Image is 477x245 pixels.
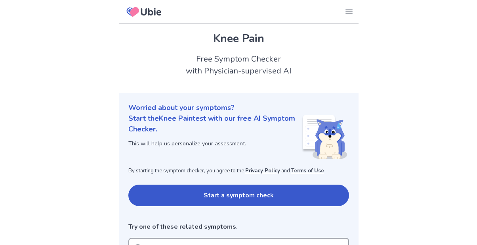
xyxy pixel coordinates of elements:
[128,167,349,175] p: By starting the symptom checker, you agree to the and
[128,222,349,231] p: Try one of these related symptoms.
[291,167,324,174] a: Terms of Use
[245,167,280,174] a: Privacy Policy
[128,185,349,206] button: Start a symptom check
[128,30,349,47] h1: Knee Pain
[128,102,349,113] p: Worried about your symptoms?
[301,115,347,159] img: Shiba
[128,139,301,148] p: This will help us personalize your assessment.
[119,53,359,77] h2: Free Symptom Checker with Physician-supervised AI
[128,113,301,135] p: Start the Knee Pain test with our free AI Symptom Checker.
